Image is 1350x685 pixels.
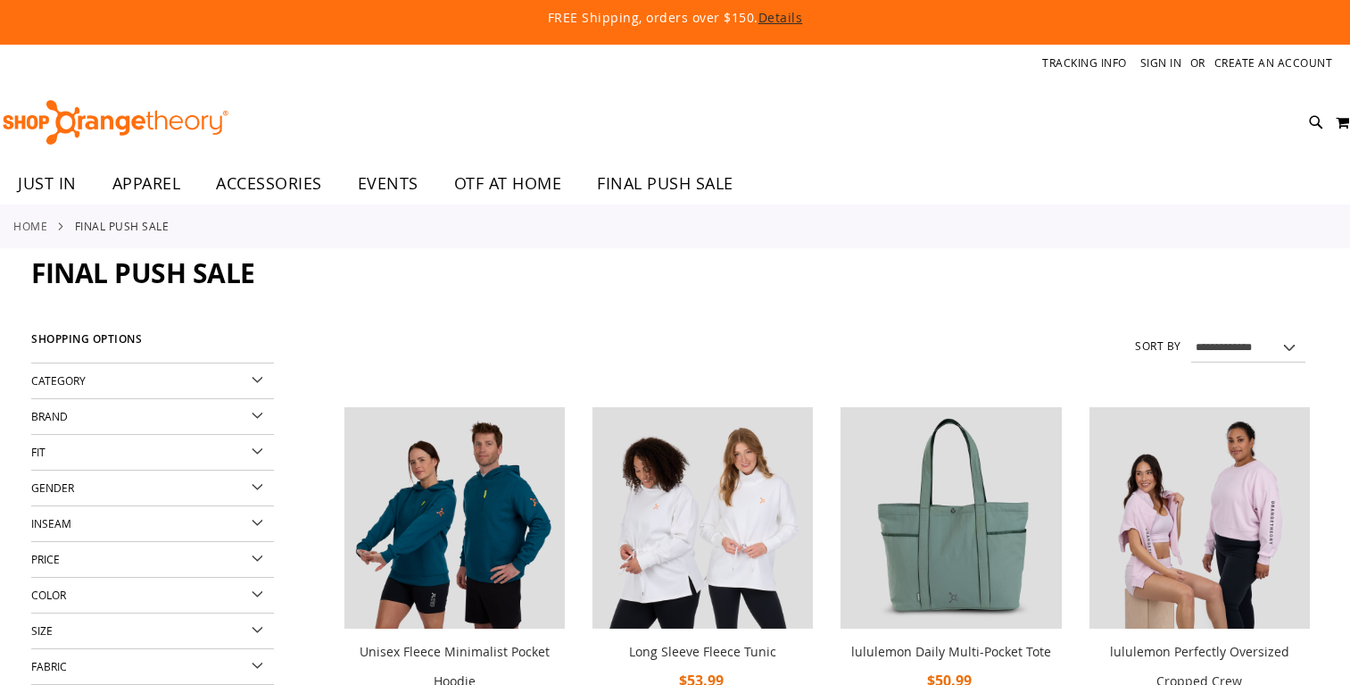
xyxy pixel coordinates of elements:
[436,163,580,205] a: OTF AT HOME
[31,506,274,542] div: Inseam
[592,407,813,628] img: Product image for Fleece Long Sleeve
[31,588,66,602] span: Color
[31,614,274,649] div: Size
[1135,338,1181,354] label: Sort By
[340,163,436,205] a: EVENTS
[597,163,733,204] span: FINAL PUSH SALE
[216,163,322,204] span: ACCESSORIES
[31,445,46,459] span: Fit
[31,659,67,673] span: Fabric
[31,409,68,423] span: Brand
[31,399,274,435] div: Brand
[579,163,751,204] a: FINAL PUSH SALE
[31,649,274,685] div: Fabric
[75,218,170,234] strong: FINAL PUSH SALE
[31,255,255,291] span: FINAL PUSH SALE
[1042,55,1127,71] a: Tracking Info
[31,471,274,506] div: Gender
[344,407,565,631] a: Unisex Fleece Minimalist Pocket Hoodie
[758,9,803,26] a: Details
[592,407,813,631] a: Product image for Fleece Long Sleeve
[1089,407,1310,631] a: lululemon Perfectly Oversized Cropped Crew
[18,163,77,204] span: JUST IN
[358,163,418,204] span: EVENTS
[31,435,274,471] div: Fit
[95,163,199,205] a: APPAREL
[31,578,274,614] div: Color
[31,363,274,399] div: Category
[851,643,1051,660] a: lululemon Daily Multi-Pocket Tote
[31,542,274,578] div: Price
[841,407,1061,628] img: lululemon Daily Multi-Pocket Tote
[31,373,86,388] span: Category
[13,218,47,234] a: Home
[31,325,274,363] strong: Shopping Options
[198,163,340,205] a: ACCESSORIES
[454,163,562,204] span: OTF AT HOME
[629,643,776,660] a: Long Sleeve Fleece Tunic
[31,480,74,495] span: Gender
[1214,55,1333,71] a: Create an Account
[1140,55,1182,71] a: Sign In
[841,407,1061,631] a: lululemon Daily Multi-Pocket Tote
[31,552,60,566] span: Price
[31,516,71,530] span: Inseam
[112,163,181,204] span: APPAREL
[140,9,1211,27] p: FREE Shipping, orders over $150.
[344,407,565,628] img: Unisex Fleece Minimalist Pocket Hoodie
[1089,407,1310,628] img: lululemon Perfectly Oversized Cropped Crew
[31,623,53,638] span: Size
